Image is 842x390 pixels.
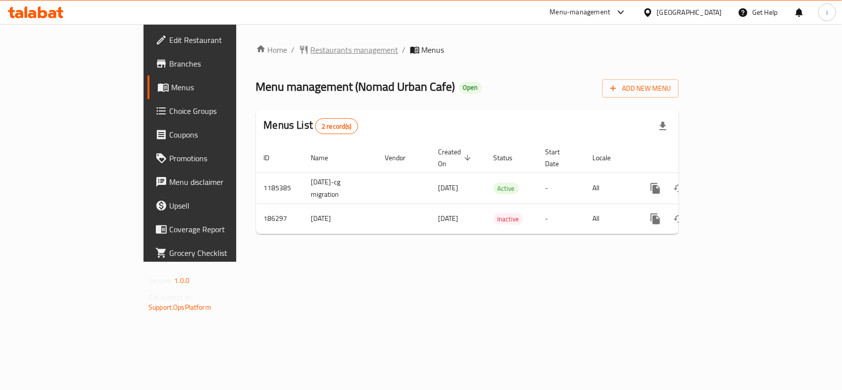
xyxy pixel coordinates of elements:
[256,143,746,234] table: enhanced table
[636,143,746,173] th: Actions
[644,207,667,231] button: more
[148,291,194,304] span: Get support on:
[826,7,828,18] span: i
[174,274,189,287] span: 1.0.0
[147,217,284,241] a: Coverage Report
[311,44,399,56] span: Restaurants management
[169,176,276,188] span: Menu disclaimer
[169,58,276,70] span: Branches
[494,152,526,164] span: Status
[538,173,585,204] td: -
[422,44,444,56] span: Menus
[264,118,358,134] h2: Menus List
[439,181,459,194] span: [DATE]
[644,177,667,200] button: more
[147,241,284,265] a: Grocery Checklist
[169,129,276,141] span: Coupons
[169,34,276,46] span: Edit Restaurant
[169,223,276,235] span: Coverage Report
[147,194,284,217] a: Upsell
[147,28,284,52] a: Edit Restaurant
[169,247,276,259] span: Grocery Checklist
[171,81,276,93] span: Menus
[657,7,722,18] div: [GEOGRAPHIC_DATA]
[147,123,284,146] a: Coupons
[538,204,585,234] td: -
[303,173,377,204] td: [DATE]-cg migration
[303,204,377,234] td: [DATE]
[439,146,474,170] span: Created On
[148,274,173,287] span: Version:
[593,152,624,164] span: Locale
[385,152,419,164] span: Vendor
[299,44,399,56] a: Restaurants management
[148,301,211,314] a: Support.OpsPlatform
[494,213,523,225] div: Inactive
[585,204,636,234] td: All
[610,82,671,95] span: Add New Menu
[667,177,691,200] button: Change Status
[459,83,482,92] span: Open
[256,75,455,98] span: Menu management ( Nomad Urban Cafe )
[550,6,611,18] div: Menu-management
[147,75,284,99] a: Menus
[602,79,679,98] button: Add New Menu
[585,173,636,204] td: All
[459,82,482,94] div: Open
[315,118,358,134] div: Total records count
[169,200,276,212] span: Upsell
[494,182,519,194] div: Active
[494,183,519,194] span: Active
[147,52,284,75] a: Branches
[311,152,341,164] span: Name
[494,213,523,225] span: Inactive
[316,122,358,131] span: 2 record(s)
[147,170,284,194] a: Menu disclaimer
[651,114,675,138] div: Export file
[256,44,679,56] nav: breadcrumb
[264,152,283,164] span: ID
[292,44,295,56] li: /
[147,146,284,170] a: Promotions
[403,44,406,56] li: /
[169,105,276,117] span: Choice Groups
[667,207,691,231] button: Change Status
[439,212,459,225] span: [DATE]
[546,146,573,170] span: Start Date
[147,99,284,123] a: Choice Groups
[169,152,276,164] span: Promotions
